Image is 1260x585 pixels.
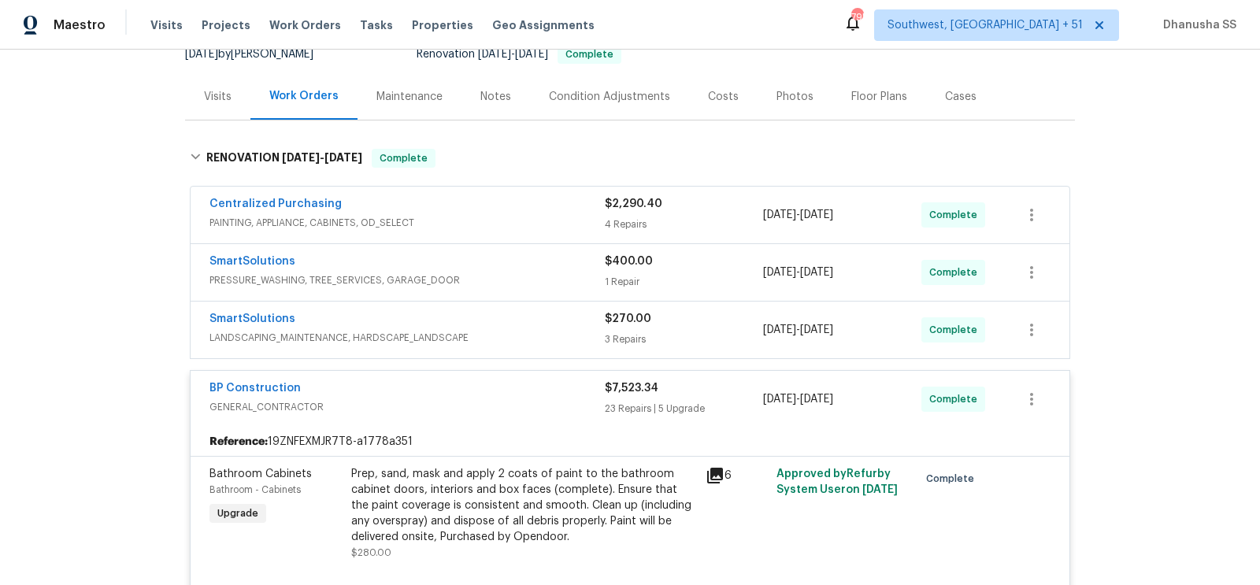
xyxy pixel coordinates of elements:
span: Bathroom Cabinets [209,468,312,479]
span: Visits [150,17,183,33]
span: [DATE] [763,394,796,405]
div: Floor Plans [851,89,907,105]
h6: RENOVATION [206,149,362,168]
div: 795 [851,9,862,25]
a: Centralized Purchasing [209,198,342,209]
span: - [763,265,833,280]
span: PRESSURE_WASHING, TREE_SERVICES, GARAGE_DOOR [209,272,605,288]
b: Reference: [209,434,268,450]
span: [DATE] [862,484,898,495]
a: BP Construction [209,383,301,394]
span: - [763,322,833,338]
span: - [282,152,362,163]
span: [DATE] [282,152,320,163]
div: 6 [706,466,767,485]
span: Geo Assignments [492,17,595,33]
span: [DATE] [185,49,218,60]
span: Complete [929,322,984,338]
div: 3 Repairs [605,331,763,347]
div: Condition Adjustments [549,89,670,105]
span: LANDSCAPING_MAINTENANCE, HARDSCAPE_LANDSCAPE [209,330,605,346]
span: Approved by Refurby System User on [776,468,898,495]
div: Cases [945,89,976,105]
span: Upgrade [211,505,265,521]
div: 1 Repair [605,274,763,290]
span: $280.00 [351,548,391,557]
span: Complete [926,471,980,487]
span: - [478,49,548,60]
div: Photos [776,89,813,105]
span: PAINTING, APPLIANCE, CABINETS, OD_SELECT [209,215,605,231]
div: 4 Repairs [605,217,763,232]
span: [DATE] [515,49,548,60]
span: Renovation [417,49,621,60]
span: $270.00 [605,313,651,324]
span: - [763,207,833,223]
span: $400.00 [605,256,653,267]
span: Complete [929,207,984,223]
div: RENOVATION [DATE]-[DATE]Complete [185,133,1075,183]
div: by [PERSON_NAME] [185,45,332,64]
span: [DATE] [763,324,796,335]
span: [DATE] [763,267,796,278]
span: Complete [929,265,984,280]
div: Costs [708,89,739,105]
span: Dhanusha SS [1157,17,1236,33]
a: SmartSolutions [209,313,295,324]
div: Maintenance [376,89,443,105]
span: Complete [559,50,620,59]
div: 23 Repairs | 5 Upgrade [605,401,763,417]
span: $7,523.34 [605,383,658,394]
span: Work Orders [269,17,341,33]
span: Bathroom - Cabinets [209,485,301,494]
span: Tasks [360,20,393,31]
span: GENERAL_CONTRACTOR [209,399,605,415]
span: [DATE] [478,49,511,60]
div: 19ZNFEXMJR7T8-a1778a351 [191,428,1069,456]
span: [DATE] [800,324,833,335]
div: Notes [480,89,511,105]
span: Complete [929,391,984,407]
span: [DATE] [800,267,833,278]
span: Complete [373,150,434,166]
span: [DATE] [763,209,796,220]
span: [DATE] [324,152,362,163]
div: Prep, sand, mask and apply 2 coats of paint to the bathroom cabinet doors, interiors and box face... [351,466,696,545]
span: Properties [412,17,473,33]
span: [DATE] [800,209,833,220]
span: [DATE] [800,394,833,405]
span: Southwest, [GEOGRAPHIC_DATA] + 51 [888,17,1083,33]
span: $2,290.40 [605,198,662,209]
span: - [763,391,833,407]
span: Projects [202,17,250,33]
div: Visits [204,89,232,105]
span: Maestro [54,17,106,33]
a: SmartSolutions [209,256,295,267]
div: Work Orders [269,88,339,104]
